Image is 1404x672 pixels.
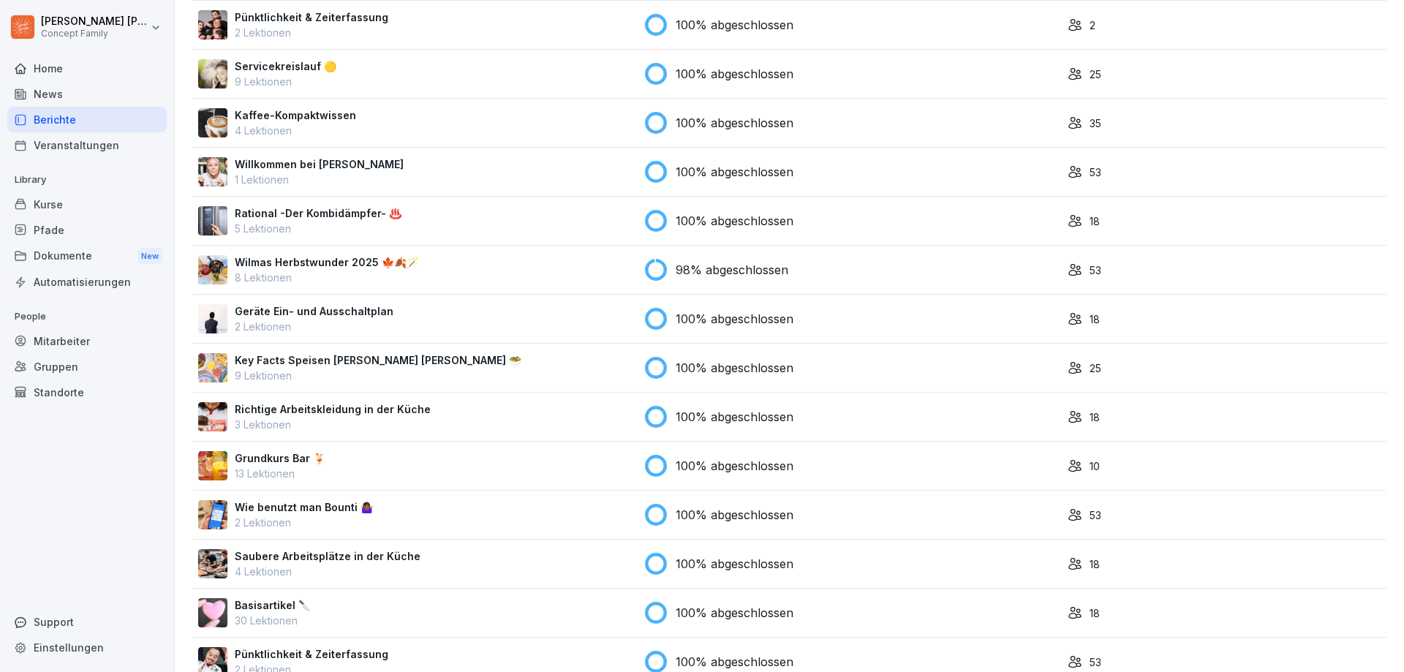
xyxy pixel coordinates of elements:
p: 100% abgeschlossen [676,359,793,377]
img: jidx2dt2kkv0mcr788z888xk.png [198,108,227,137]
p: 100% abgeschlossen [676,408,793,426]
p: Grundkurs Bar 🍹 [235,450,325,466]
p: 18 [1090,409,1100,425]
p: Saubere Arbeitsplätze in der Küche [235,548,420,564]
p: 2 [1090,18,1095,33]
p: Wilmas Herbstwunder 2025 🍁🍂🪄 [235,254,419,270]
p: 4 Lektionen [235,564,420,579]
p: Pünktlichkeit & Zeiterfassung [235,10,388,25]
p: 53 [1090,165,1101,180]
p: [PERSON_NAME] [PERSON_NAME] [41,15,148,28]
img: jc1ievjb437pynzz13nfszya.png [198,451,227,480]
p: 2 Lektionen [235,25,388,40]
p: 100% abgeschlossen [676,604,793,622]
p: 18 [1090,556,1100,572]
p: Rational -Der Kombidämpfer- ♨️ [235,205,401,221]
p: 8 Lektionen [235,270,419,285]
p: 100% abgeschlossen [676,653,793,671]
img: z1gxybulsott87c7gxmr5x83.png [198,402,227,431]
img: v87k9k5isnb6jqloy4jwk1in.png [198,59,227,88]
p: 53 [1090,507,1101,523]
p: Kaffee-Kompaktwissen [235,107,356,123]
p: 100% abgeschlossen [676,163,793,181]
p: Library [7,168,167,192]
p: Key Facts Speisen [PERSON_NAME] [PERSON_NAME] 🥗 [235,352,521,368]
p: 53 [1090,654,1101,670]
p: 53 [1090,263,1101,278]
p: 5 Lektionen [235,221,401,236]
p: 1 Lektionen [235,172,404,187]
p: 35 [1090,116,1101,131]
div: Support [7,609,167,635]
a: Veranstaltungen [7,132,167,158]
p: Basisartikel 🔪 [235,597,311,613]
p: 13 Lektionen [235,466,325,481]
p: 100% abgeschlossen [676,65,793,83]
p: Wie benutzt man Bounti 🤷🏾‍♀️ [235,499,373,515]
a: Kurse [7,192,167,217]
a: Automatisierungen [7,269,167,295]
a: Berichte [7,107,167,132]
p: 2 Lektionen [235,515,373,530]
img: zneg9sttvnc3ag3u3oaoqaz5.png [198,598,227,627]
p: 25 [1090,67,1101,82]
p: 25 [1090,360,1101,376]
p: 2 Lektionen [235,319,393,334]
p: Richtige Arbeitskleidung in der Küche [235,401,431,417]
a: News [7,81,167,107]
p: 3 Lektionen [235,417,431,432]
p: 9 Lektionen [235,74,336,89]
p: Pünktlichkeit & Zeiterfassung [235,646,388,662]
p: 100% abgeschlossen [676,506,793,524]
p: 100% abgeschlossen [676,114,793,132]
p: 30 Lektionen [235,613,311,628]
img: fv7e9dvc6c78krzidg338dmj.png [198,157,227,186]
p: 18 [1090,214,1100,229]
a: Standorte [7,380,167,405]
p: 100% abgeschlossen [676,16,793,34]
img: przilfagqu39ul8e09m81im9.png [198,206,227,235]
a: Mitarbeiter [7,328,167,354]
img: xurzlqcdv3lo3k87m0sicyoj.png [198,500,227,529]
p: People [7,305,167,328]
a: Gruppen [7,354,167,380]
div: New [137,248,162,265]
a: DokumenteNew [7,243,167,270]
p: Servicekreislauf 🟡 [235,58,336,74]
img: v746e0paqtf9obk4lsso3w1h.png [198,255,227,284]
p: 18 [1090,605,1100,621]
p: 98% abgeschlossen [676,261,788,279]
p: 100% abgeschlossen [676,555,793,573]
img: t4k1s3c8kfftykwj7okmtzoy.png [198,549,227,578]
p: 100% abgeschlossen [676,457,793,475]
a: Pfade [7,217,167,243]
img: fqp0ck1sleyjtyg2zy632a37.png [198,10,227,39]
p: 9 Lektionen [235,368,521,383]
img: ti9ch2566rhf5goq2xuybur0.png [198,304,227,333]
p: 10 [1090,458,1100,474]
p: Concept Family [41,29,148,39]
a: Einstellungen [7,635,167,660]
p: 100% abgeschlossen [676,212,793,230]
div: Dokumente [7,243,167,270]
a: Home [7,56,167,81]
p: 4 Lektionen [235,123,356,138]
p: 18 [1090,312,1100,327]
p: 100% abgeschlossen [676,310,793,328]
p: Willkommen bei [PERSON_NAME] [235,156,404,172]
p: Geräte Ein- und Ausschaltplan [235,303,393,319]
img: ugdxy5t4k9p24q0gnvfm2s1h.png [198,353,227,382]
